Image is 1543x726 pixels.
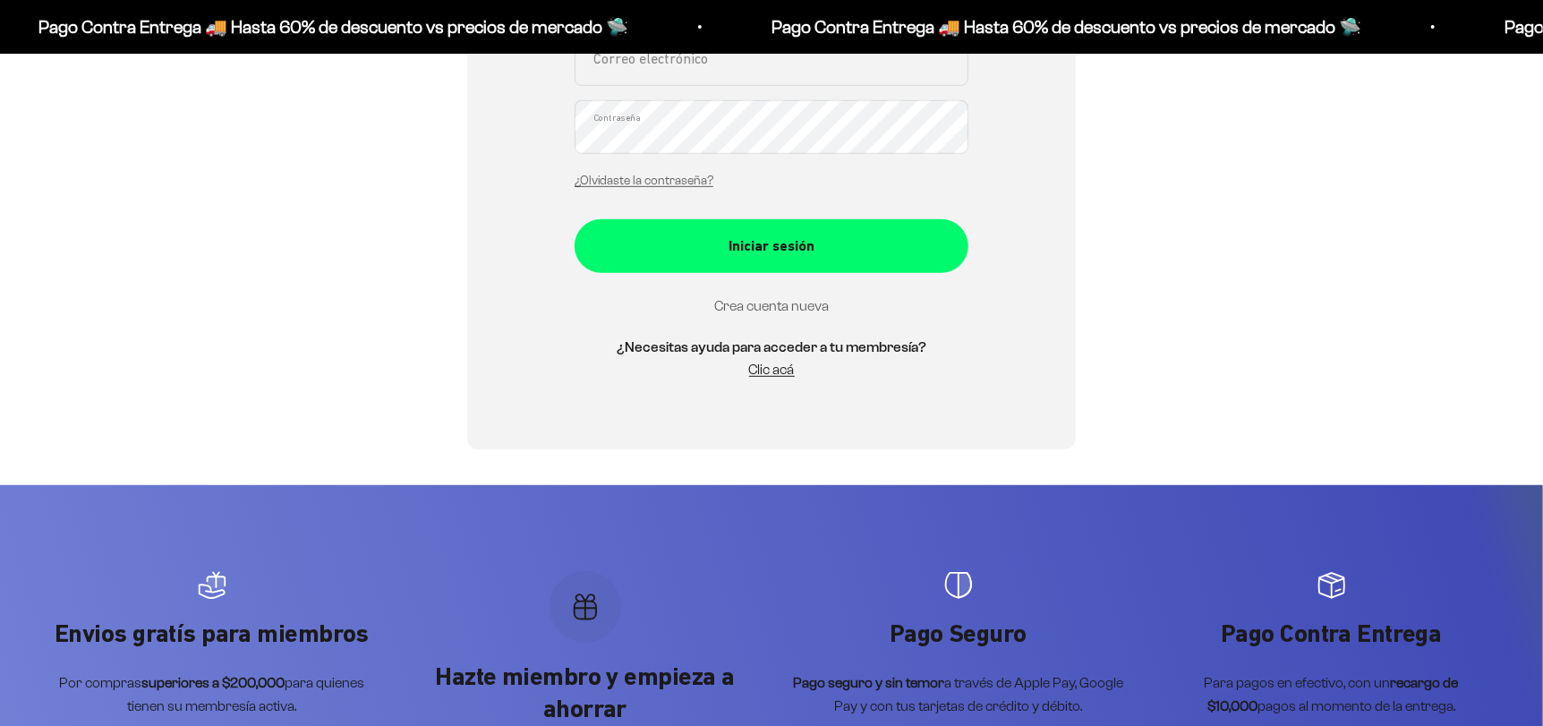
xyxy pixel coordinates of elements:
[1163,571,1500,718] div: Artículo 4 de 4
[793,675,944,690] strong: Pago seguro y sin temor
[43,671,380,717] p: Por compras para quienes tienen su membresía activa.
[771,13,1361,41] p: Pago Contra Entrega 🚚 Hasta 60% de descuento vs precios de mercado 🛸
[575,174,713,187] a: ¿Olvidaste la contraseña?
[1207,675,1459,713] strong: recargo de $10,000
[1163,618,1500,650] p: Pago Contra Entrega
[789,671,1127,717] p: a través de Apple Pay, Google Pay y con tus tarjetas de crédito y débito.
[749,362,795,377] a: Clic acá
[789,618,1127,650] p: Pago Seguro
[714,298,829,313] a: Crea cuenta nueva
[43,618,380,650] p: Envios gratís para miembros
[610,235,933,258] div: Iniciar sesión
[575,336,968,359] h5: ¿Necesitas ayuda para acceder a tu membresía?
[43,571,380,718] div: Artículo 1 de 4
[789,571,1127,718] div: Artículo 3 de 4
[38,13,628,41] p: Pago Contra Entrega 🚚 Hasta 60% de descuento vs precios de mercado 🛸
[1163,671,1500,717] p: Para pagos en efectivo, con un pagos al momento de la entrega.
[141,675,285,690] strong: superiores a $200,000
[575,219,968,273] button: Iniciar sesión
[416,661,754,726] p: Hazte miembro y empieza a ahorrar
